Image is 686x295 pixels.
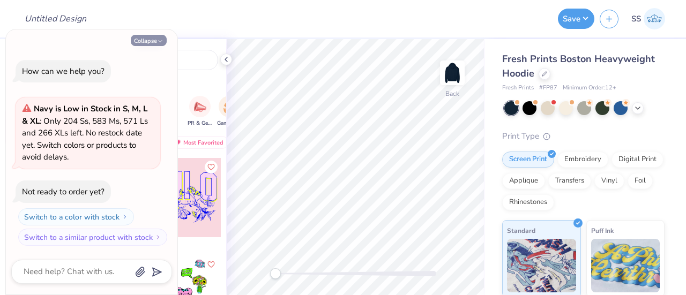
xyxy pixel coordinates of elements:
span: SS [631,13,641,25]
div: Rhinestones [502,194,554,210]
span: PR & General [188,119,212,127]
span: Game Day [217,119,242,127]
input: Untitled Design [16,8,95,29]
button: Switch to a color with stock [18,208,134,225]
a: SS [627,8,670,29]
img: Switch to a color with stock [122,214,128,220]
button: Save [558,9,594,29]
button: filter button [188,96,212,127]
div: filter for PR & General [188,96,212,127]
span: Fresh Prints Boston Heavyweight Hoodie [502,52,655,80]
span: # FP87 [539,84,557,93]
img: Puff Ink [591,239,660,292]
div: Print Type [502,130,665,142]
button: Collapse [131,35,167,46]
span: Minimum Order: 12 + [563,84,616,93]
div: Most Favorited [168,136,228,149]
div: Vinyl [594,173,624,189]
span: : Only 204 Ss, 583 Ms, 571 Ls and 266 XLs left. No restock date yet. Switch colors or products to... [22,103,148,162]
div: filter for Game Day [217,96,242,127]
div: Embroidery [557,152,608,168]
div: Foil [628,173,653,189]
img: Game Day Image [223,101,236,113]
strong: Navy is Low in Stock in S, M, L & XL [22,103,147,126]
button: Like [205,161,218,173]
div: Screen Print [502,152,554,168]
div: Accessibility label [270,268,281,279]
div: Digital Print [612,152,663,168]
button: Like [205,258,218,271]
div: Transfers [548,173,591,189]
div: Not ready to order yet? [22,186,105,197]
img: Shefali Sharma [644,8,665,29]
img: Switch to a similar product with stock [155,234,161,240]
div: Applique [502,173,545,189]
span: Standard [507,225,535,236]
span: Puff Ink [591,225,614,236]
button: Switch to a similar product with stock [18,229,167,246]
span: Fresh Prints [502,84,534,93]
img: Back [442,62,463,84]
div: How can we help you? [22,66,105,77]
img: PR & General Image [194,101,206,113]
button: filter button [217,96,242,127]
div: Back [445,89,459,99]
img: Standard [507,239,576,292]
